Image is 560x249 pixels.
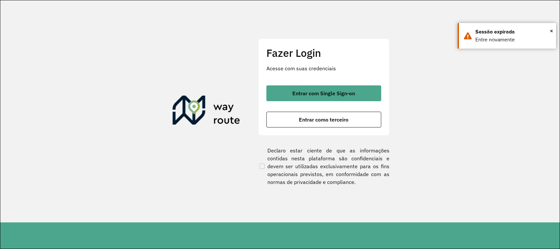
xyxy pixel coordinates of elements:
[266,47,381,59] h2: Fazer Login
[475,36,551,44] div: Entre novamente
[475,28,551,36] div: Sessão expirada
[266,64,381,72] p: Acesse com suas credenciais
[258,147,389,186] label: Declaro estar ciente de que as informações contidas nesta plataforma são confidenciais e devem se...
[173,96,240,127] img: Roteirizador AmbevTech
[550,26,553,36] span: ×
[266,112,381,127] button: button
[299,117,348,122] span: Entrar como terceiro
[550,26,553,36] button: Close
[292,91,355,96] span: Entrar com Single Sign-on
[266,85,381,101] button: button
